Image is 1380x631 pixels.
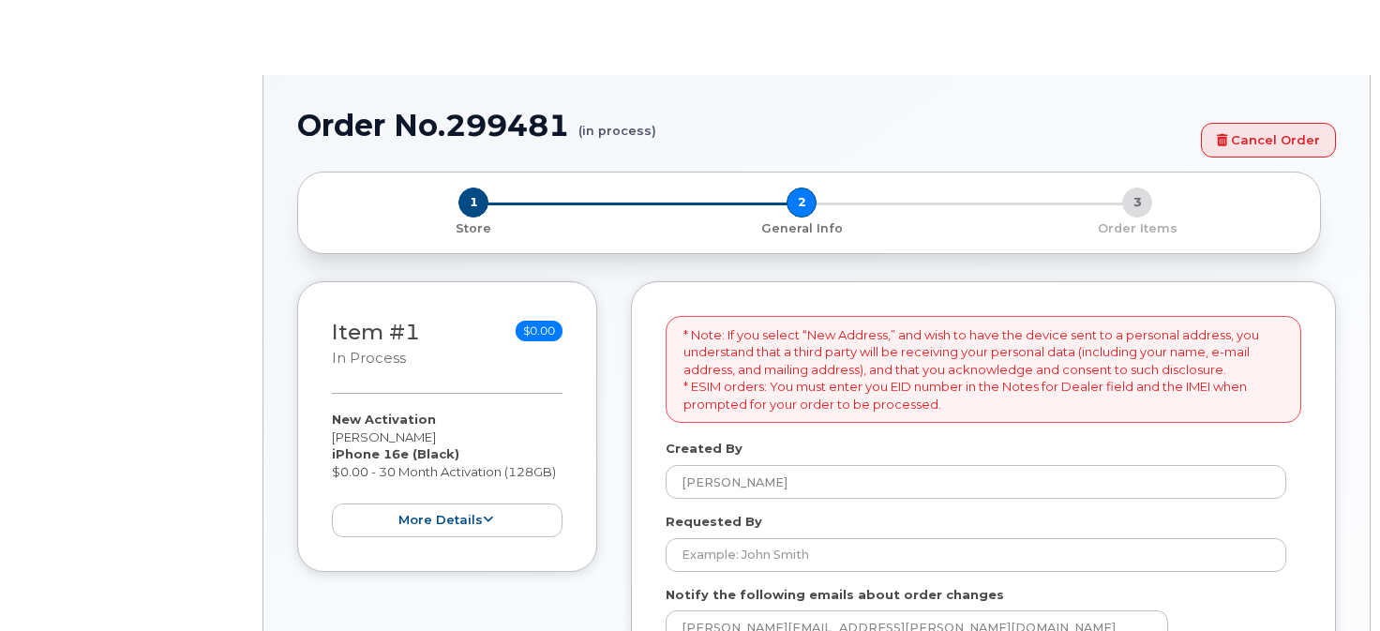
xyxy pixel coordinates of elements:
small: (in process) [578,109,656,138]
input: Example: John Smith [666,538,1286,572]
button: more details [332,503,562,538]
small: in process [332,350,406,367]
span: $0.00 [516,321,562,341]
div: [PERSON_NAME] $0.00 - 30 Month Activation (128GB) [332,411,562,537]
h3: Item #1 [332,321,420,368]
strong: iPhone 16e (Black) [332,446,459,461]
label: Notify the following emails about order changes [666,586,1004,604]
label: Created By [666,440,742,458]
a: 1 Store [313,218,634,237]
span: 1 [458,188,488,218]
strong: New Activation [332,412,436,427]
label: Requested By [666,513,762,531]
p: Store [321,220,626,237]
h1: Order No.299481 [297,109,1192,142]
p: * Note: If you select “New Address,” and wish to have the device sent to a personal address, you ... [683,326,1283,413]
a: Cancel Order [1201,123,1336,158]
